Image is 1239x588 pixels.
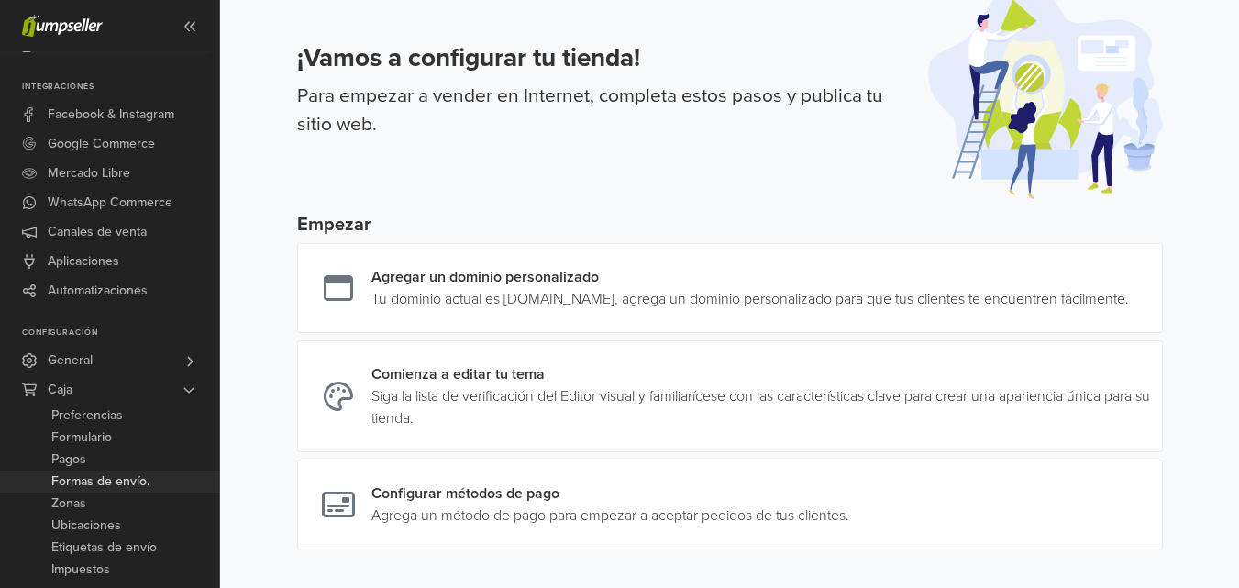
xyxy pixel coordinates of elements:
[48,217,147,247] span: Canales de venta
[51,427,112,449] span: Formulario
[48,276,148,305] span: Automatizaciones
[51,405,123,427] span: Preferencias
[48,159,130,188] span: Mercado Libre
[51,471,149,493] span: Formas de envío.
[51,449,86,471] span: Pagos
[48,188,172,217] span: WhatsApp Commerce
[51,493,86,515] span: Zonas
[51,537,157,559] span: Etiquetas de envío
[51,559,110,581] span: Impuestos
[297,43,906,74] h3: ¡Vamos a configurar tu tienda!
[22,82,219,93] p: Integraciones
[48,346,93,375] span: General
[48,375,72,405] span: Caja
[51,515,121,537] span: Ubicaciones
[22,327,219,338] p: Configuración
[48,100,174,129] span: Facebook & Instagram
[297,82,906,139] p: Para empezar a vender en Internet, completa estos pasos y publica tu sitio web.
[297,214,1163,236] h5: Empezar
[48,247,119,276] span: Aplicaciones
[48,129,155,159] span: Google Commerce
